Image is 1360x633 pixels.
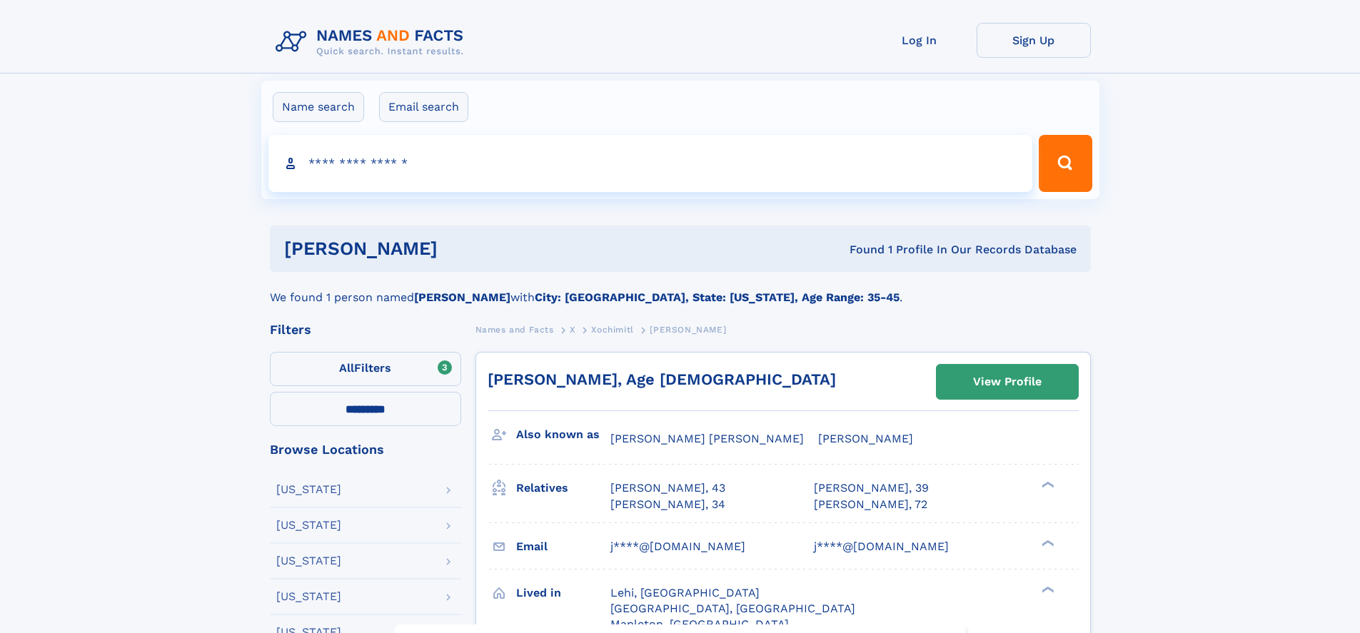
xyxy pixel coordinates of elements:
[610,586,760,599] span: Lehi, [GEOGRAPHIC_DATA]
[535,290,900,304] b: City: [GEOGRAPHIC_DATA], State: [US_STATE], Age Range: 35-45
[977,23,1091,58] a: Sign Up
[610,432,804,445] span: [PERSON_NAME] [PERSON_NAME]
[270,323,461,336] div: Filters
[570,320,575,338] a: X
[273,92,364,122] label: Name search
[276,520,341,531] div: [US_STATE]
[814,480,929,496] a: [PERSON_NAME], 39
[276,555,341,567] div: [US_STATE]
[268,135,1033,192] input: search input
[516,535,610,559] h3: Email
[650,325,726,335] span: [PERSON_NAME]
[475,320,554,338] a: Names and Facts
[973,365,1042,398] div: View Profile
[818,432,913,445] span: [PERSON_NAME]
[1038,538,1055,547] div: ❯
[379,92,468,122] label: Email search
[516,422,610,447] h3: Also known as
[284,240,644,258] h1: [PERSON_NAME]
[591,320,633,338] a: Xochimitl
[610,497,725,512] a: [PERSON_NAME], 34
[937,365,1078,399] a: View Profile
[488,370,836,388] a: [PERSON_NAME], Age [DEMOGRAPHIC_DATA]
[516,581,610,605] h3: Lived in
[276,591,341,602] div: [US_STATE]
[814,497,927,512] a: [PERSON_NAME], 72
[610,480,725,496] a: [PERSON_NAME], 43
[591,325,633,335] span: Xochimitl
[276,484,341,495] div: [US_STATE]
[270,272,1091,306] div: We found 1 person named with .
[270,352,461,386] label: Filters
[610,617,789,631] span: Mapleton, [GEOGRAPHIC_DATA]
[610,602,855,615] span: [GEOGRAPHIC_DATA], [GEOGRAPHIC_DATA]
[270,23,475,61] img: Logo Names and Facts
[1038,480,1055,490] div: ❯
[643,242,1077,258] div: Found 1 Profile In Our Records Database
[414,290,510,304] b: [PERSON_NAME]
[339,361,354,375] span: All
[270,443,461,456] div: Browse Locations
[570,325,575,335] span: X
[1038,584,1055,594] div: ❯
[516,476,610,500] h3: Relatives
[862,23,977,58] a: Log In
[1039,135,1092,192] button: Search Button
